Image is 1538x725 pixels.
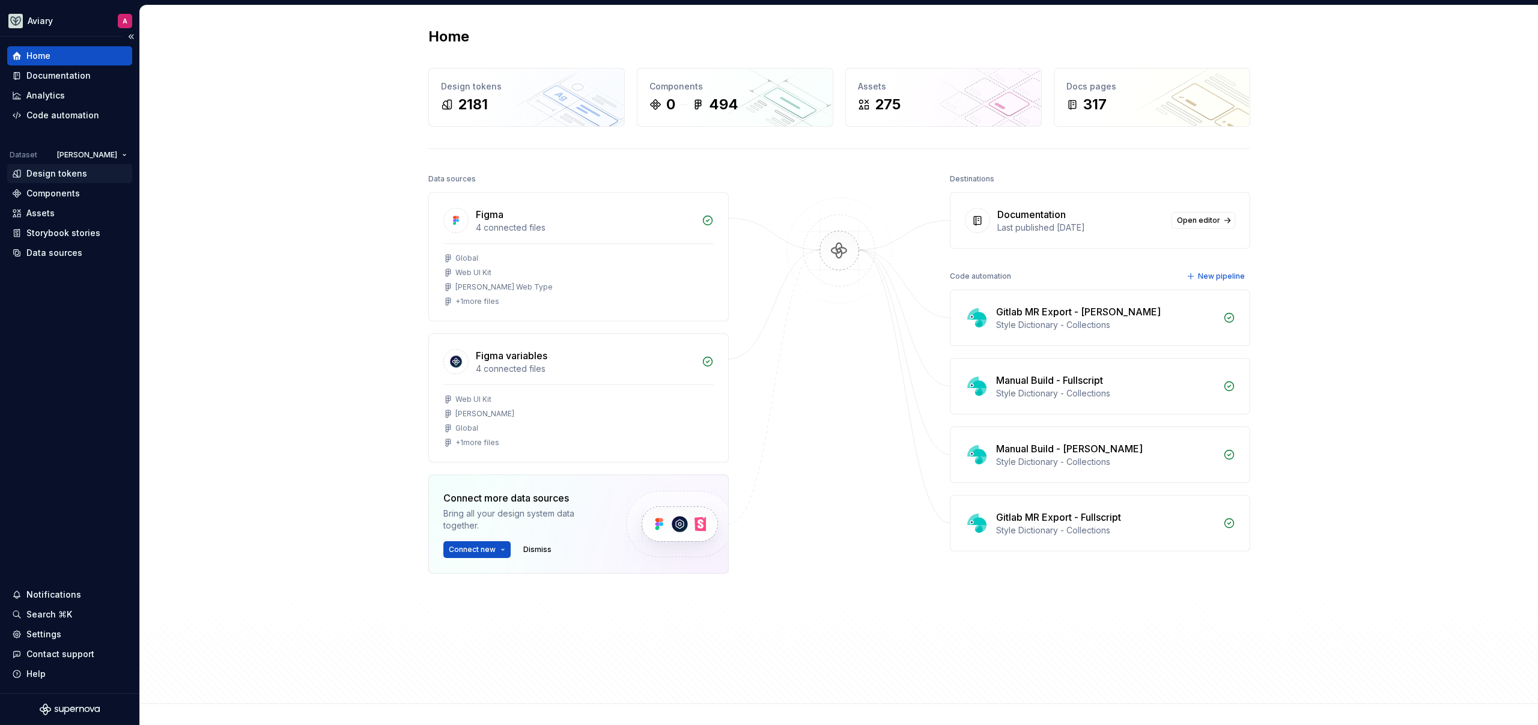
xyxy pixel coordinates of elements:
a: Code automation [7,106,132,125]
a: Components [7,184,132,203]
button: Help [7,664,132,684]
div: Aviary [28,15,53,27]
div: Web UI Kit [455,395,491,404]
div: Docs pages [1066,80,1238,93]
div: Design tokens [26,168,87,180]
div: Style Dictionary - Collections [996,524,1216,536]
a: Components0494 [637,68,833,127]
a: Assets275 [845,68,1042,127]
div: Contact support [26,648,94,660]
div: Global [455,423,478,433]
div: Code automation [26,109,99,121]
a: Figma variables4 connected filesWeb UI Kit[PERSON_NAME]Global+1more files [428,333,729,463]
div: Manual Build - [PERSON_NAME] [996,441,1143,456]
button: Search ⌘K [7,605,132,624]
a: Assets [7,204,132,223]
div: Destinations [950,171,994,187]
div: Help [26,668,46,680]
svg: Supernova Logo [40,703,100,715]
a: Settings [7,625,132,644]
div: Documentation [26,70,91,82]
a: Design tokens2181 [428,68,625,127]
div: Code automation [950,268,1011,285]
div: [PERSON_NAME] Web Type [455,282,553,292]
div: 0 [666,95,675,114]
div: Style Dictionary - Collections [996,319,1216,331]
div: 275 [875,95,901,114]
div: Components [649,80,821,93]
div: Last published [DATE] [997,222,1164,234]
div: Connect more data sources [443,491,606,505]
button: Connect new [443,541,511,558]
div: 2181 [458,95,488,114]
div: 4 connected files [476,363,695,375]
div: + 1 more files [455,297,499,306]
span: Open editor [1177,216,1220,225]
div: Web UI Kit [455,268,491,278]
a: Storybook stories [7,223,132,243]
span: New pipeline [1198,271,1245,281]
span: Connect new [449,545,496,554]
div: Gitlab MR Export - [PERSON_NAME] [996,305,1161,319]
div: Bring all your design system data together. [443,508,606,532]
a: Open editor [1172,212,1235,229]
a: Design tokens [7,164,132,183]
button: Collapse sidebar [123,28,139,45]
a: Home [7,46,132,65]
a: Analytics [7,86,132,105]
div: [PERSON_NAME] [455,409,514,419]
a: Data sources [7,243,132,262]
button: AviaryA [2,8,137,34]
div: Figma variables [476,348,547,363]
div: Components [26,187,80,199]
div: Style Dictionary - Collections [996,456,1216,468]
span: Dismiss [523,545,552,554]
div: Data sources [26,247,82,259]
div: Style Dictionary - Collections [996,387,1216,399]
button: New pipeline [1183,268,1250,285]
button: Contact support [7,645,132,664]
button: Dismiss [518,541,557,558]
div: 317 [1083,95,1107,114]
div: Assets [26,207,55,219]
div: Manual Build - Fullscript [996,373,1103,387]
div: 4 connected files [476,222,695,234]
div: Search ⌘K [26,608,72,620]
a: Documentation [7,66,132,85]
div: Design tokens [441,80,612,93]
div: Documentation [997,207,1066,222]
div: Analytics [26,89,65,102]
h2: Home [428,27,469,46]
span: [PERSON_NAME] [57,150,117,160]
div: Global [455,253,478,263]
a: Docs pages317 [1054,68,1250,127]
div: Dataset [10,150,37,160]
div: A [123,16,127,26]
div: Home [26,50,50,62]
div: Gitlab MR Export - Fullscript [996,510,1121,524]
div: Storybook stories [26,227,100,239]
div: Assets [858,80,1029,93]
img: 256e2c79-9abd-4d59-8978-03feab5a3943.png [8,14,23,28]
a: Figma4 connected filesGlobalWeb UI Kit[PERSON_NAME] Web Type+1more files [428,192,729,321]
div: Figma [476,207,503,222]
button: [PERSON_NAME] [52,147,132,163]
div: 494 [709,95,738,114]
button: Notifications [7,585,132,604]
div: Data sources [428,171,476,187]
div: Settings [26,628,61,640]
div: Notifications [26,589,81,601]
div: + 1 more files [455,438,499,447]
